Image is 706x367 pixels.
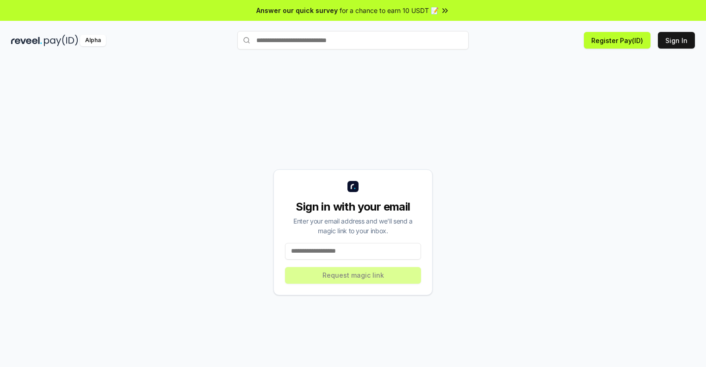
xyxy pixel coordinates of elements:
div: Sign in with your email [285,199,421,214]
button: Register Pay(ID) [584,32,650,49]
div: Enter your email address and we’ll send a magic link to your inbox. [285,216,421,236]
button: Sign In [658,32,695,49]
span: for a chance to earn 10 USDT 📝 [340,6,439,15]
img: logo_small [347,181,359,192]
img: pay_id [44,35,78,46]
span: Answer our quick survey [256,6,338,15]
img: reveel_dark [11,35,42,46]
div: Alpha [80,35,106,46]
